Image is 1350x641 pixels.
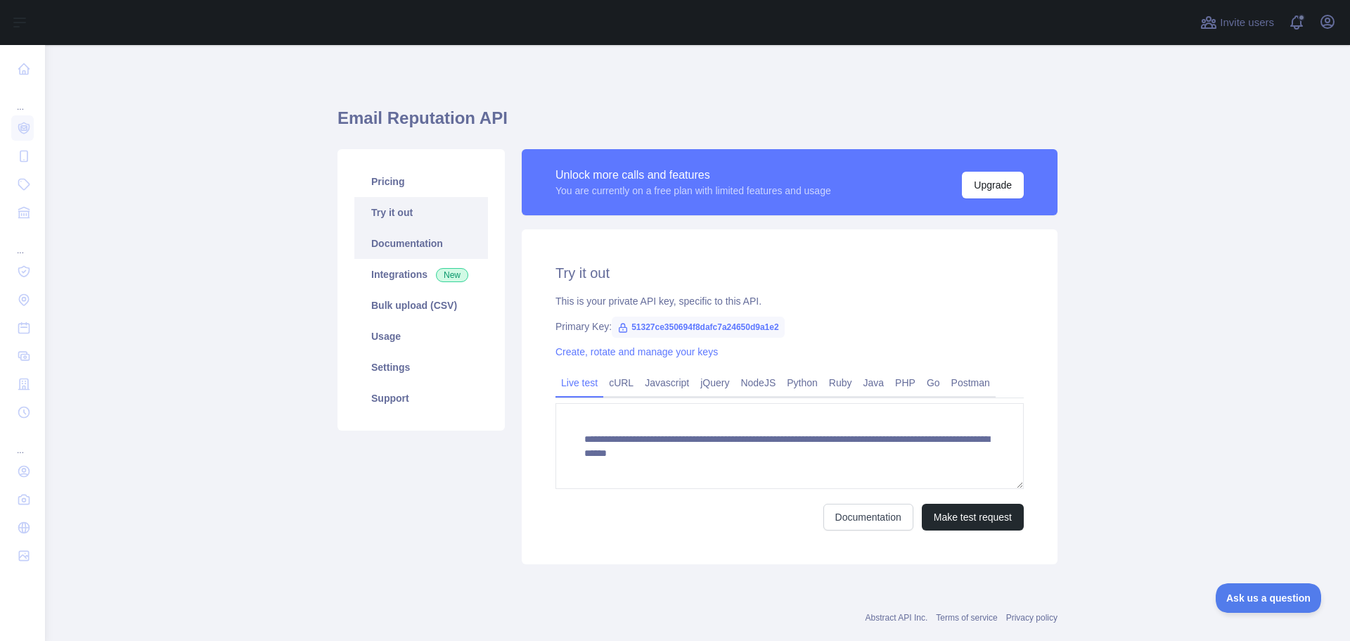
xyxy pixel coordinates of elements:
[354,259,488,290] a: Integrations New
[555,319,1024,334] div: Primary Key:
[1216,583,1322,613] iframe: Toggle Customer Support
[695,372,735,394] a: jQuery
[354,197,488,228] a: Try it out
[555,346,718,357] a: Create, rotate and manage your keys
[921,372,946,394] a: Go
[354,228,488,259] a: Documentation
[962,172,1024,198] button: Upgrade
[603,372,639,394] a: cURL
[11,428,34,456] div: ...
[922,504,1024,531] button: Make test request
[555,167,831,184] div: Unlock more calls and features
[823,372,858,394] a: Ruby
[1006,613,1057,623] a: Privacy policy
[354,290,488,321] a: Bulk upload (CSV)
[354,321,488,352] a: Usage
[337,107,1057,141] h1: Email Reputation API
[858,372,890,394] a: Java
[781,372,823,394] a: Python
[889,372,921,394] a: PHP
[555,372,603,394] a: Live test
[555,184,831,198] div: You are currently on a free plan with limited features and usage
[11,228,34,256] div: ...
[936,613,997,623] a: Terms of service
[823,504,913,531] a: Documentation
[946,372,996,394] a: Postman
[354,383,488,414] a: Support
[735,372,781,394] a: NodeJS
[639,372,695,394] a: Javascript
[612,317,785,338] span: 51327ce350694f8dafc7a24650d9a1e2
[866,613,928,623] a: Abstract API Inc.
[11,84,34,113] div: ...
[1197,11,1277,34] button: Invite users
[354,166,488,197] a: Pricing
[1220,15,1274,31] span: Invite users
[555,294,1024,308] div: This is your private API key, specific to this API.
[354,352,488,383] a: Settings
[436,268,468,282] span: New
[555,263,1024,283] h2: Try it out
